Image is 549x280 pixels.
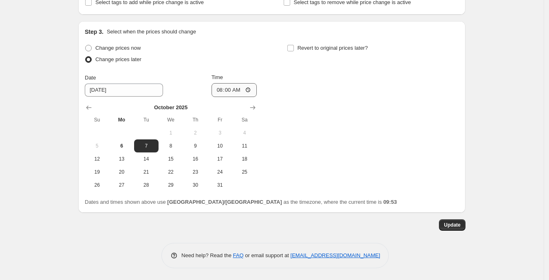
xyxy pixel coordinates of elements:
[85,139,109,152] button: Sunday October 5 2025
[233,252,244,258] a: FAQ
[183,152,207,165] button: Thursday October 16 2025
[83,102,95,113] button: Show previous month, September 2025
[208,165,232,179] button: Friday October 24 2025
[95,56,141,62] span: Change prices later
[134,165,159,179] button: Tuesday October 21 2025
[183,113,207,126] th: Thursday
[85,179,109,192] button: Sunday October 26 2025
[109,139,134,152] button: Today Monday October 6 2025
[236,156,254,162] span: 18
[112,182,130,188] span: 27
[159,165,183,179] button: Wednesday October 22 2025
[211,156,229,162] span: 17
[109,165,134,179] button: Monday October 20 2025
[236,130,254,136] span: 4
[208,179,232,192] button: Friday October 31 2025
[85,84,163,97] input: 10/6/2025
[247,102,258,113] button: Show next month, November 2025
[134,179,159,192] button: Tuesday October 28 2025
[85,28,104,36] h2: Step 3.
[444,222,461,228] span: Update
[211,130,229,136] span: 3
[232,113,257,126] th: Saturday
[112,156,130,162] span: 13
[183,165,207,179] button: Thursday October 23 2025
[186,169,204,175] span: 23
[88,182,106,188] span: 26
[291,252,380,258] a: [EMAIL_ADDRESS][DOMAIN_NAME]
[212,74,223,80] span: Time
[162,182,180,188] span: 29
[211,143,229,149] span: 10
[134,139,159,152] button: Tuesday October 7 2025
[236,117,254,123] span: Sa
[137,169,155,175] span: 21
[232,126,257,139] button: Saturday October 4 2025
[183,126,207,139] button: Thursday October 2 2025
[112,117,130,123] span: Mo
[383,199,397,205] b: 09:53
[85,199,397,205] span: Dates and times shown above use as the timezone, where the current time is
[232,165,257,179] button: Saturday October 25 2025
[85,113,109,126] th: Sunday
[95,45,141,51] span: Change prices now
[186,117,204,123] span: Th
[232,152,257,165] button: Saturday October 18 2025
[109,152,134,165] button: Monday October 13 2025
[137,117,155,123] span: Tu
[211,117,229,123] span: Fr
[137,182,155,188] span: 28
[162,130,180,136] span: 1
[85,152,109,165] button: Sunday October 12 2025
[208,139,232,152] button: Friday October 10 2025
[107,28,196,36] p: Select when the prices should change
[186,130,204,136] span: 2
[88,169,106,175] span: 19
[211,169,229,175] span: 24
[162,169,180,175] span: 22
[167,199,282,205] b: [GEOGRAPHIC_DATA]/[GEOGRAPHIC_DATA]
[211,182,229,188] span: 31
[88,117,106,123] span: Su
[112,143,130,149] span: 6
[109,113,134,126] th: Monday
[162,156,180,162] span: 15
[137,143,155,149] span: 7
[159,113,183,126] th: Wednesday
[162,117,180,123] span: We
[88,143,106,149] span: 5
[181,252,233,258] span: Need help? Read the
[159,152,183,165] button: Wednesday October 15 2025
[112,169,130,175] span: 20
[159,126,183,139] button: Wednesday October 1 2025
[162,143,180,149] span: 8
[236,169,254,175] span: 25
[186,143,204,149] span: 9
[236,143,254,149] span: 11
[208,126,232,139] button: Friday October 3 2025
[85,75,96,81] span: Date
[439,219,465,231] button: Update
[186,182,204,188] span: 30
[244,252,291,258] span: or email support at
[183,139,207,152] button: Thursday October 9 2025
[109,179,134,192] button: Monday October 27 2025
[212,83,257,97] input: 12:00
[134,152,159,165] button: Tuesday October 14 2025
[159,179,183,192] button: Wednesday October 29 2025
[137,156,155,162] span: 14
[88,156,106,162] span: 12
[232,139,257,152] button: Saturday October 11 2025
[186,156,204,162] span: 16
[183,179,207,192] button: Thursday October 30 2025
[298,45,368,51] span: Revert to original prices later?
[85,165,109,179] button: Sunday October 19 2025
[208,113,232,126] th: Friday
[208,152,232,165] button: Friday October 17 2025
[159,139,183,152] button: Wednesday October 8 2025
[134,113,159,126] th: Tuesday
